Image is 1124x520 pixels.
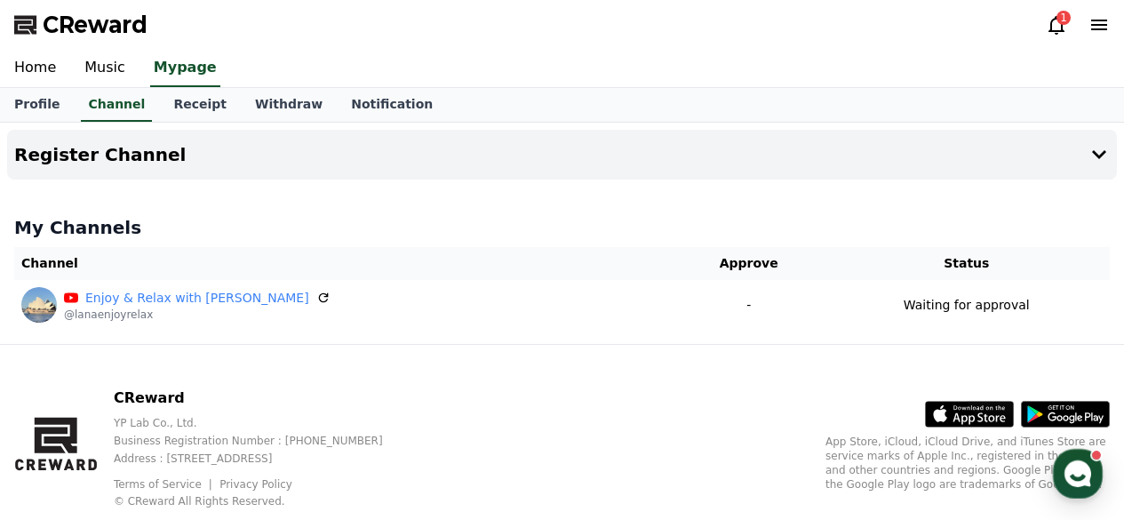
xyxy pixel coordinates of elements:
a: Receipt [159,88,241,122]
p: © CReward All Rights Reserved. [114,494,411,508]
div: 1 [1056,11,1071,25]
img: Enjoy & Relax with Lana [21,287,57,323]
a: CReward [14,11,147,39]
h4: My Channels [14,215,1110,240]
th: Approve [674,247,824,280]
h4: Register Channel [14,145,186,164]
a: Music [70,50,140,87]
th: Status [824,247,1110,280]
a: Enjoy & Relax with [PERSON_NAME] [85,289,309,308]
p: @lanaenjoyrelax [64,308,331,322]
a: Notification [337,88,447,122]
p: Waiting for approval [904,296,1030,315]
p: Business Registration Number : [PHONE_NUMBER] [114,434,411,448]
p: YP Lab Co., Ltd. [114,416,411,430]
a: Terms of Service [114,478,215,491]
p: App Store, iCloud, iCloud Drive, and iTunes Store are service marks of Apple Inc., registered in ... [825,435,1110,492]
a: Withdraw [241,88,337,122]
button: Register Channel [7,130,1117,180]
p: - [682,296,817,315]
a: Mypage [150,50,220,87]
th: Channel [14,247,674,280]
a: 1 [1046,14,1067,36]
a: Privacy Policy [219,478,292,491]
span: CReward [43,11,147,39]
a: Channel [81,88,152,122]
p: Address : [STREET_ADDRESS] [114,452,411,466]
p: CReward [114,388,411,409]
